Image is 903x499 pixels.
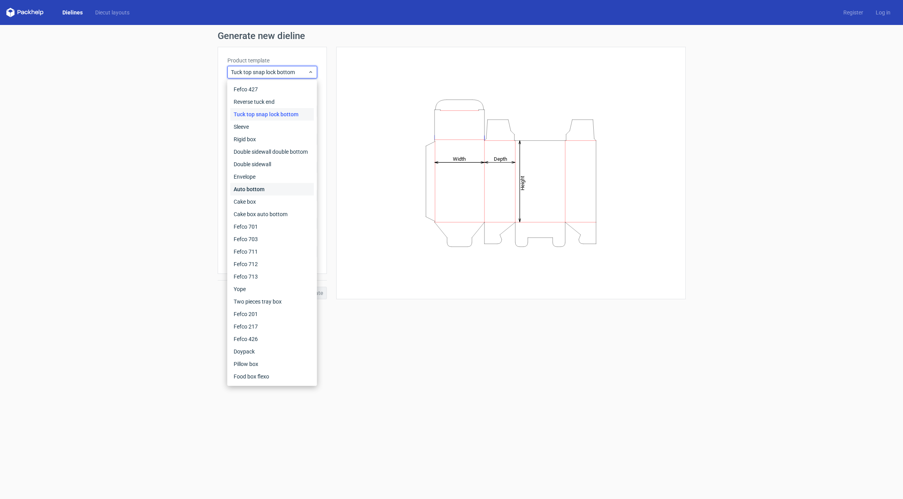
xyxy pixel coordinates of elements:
div: Fefco 217 [231,320,314,333]
div: Fefco 426 [231,333,314,345]
div: Tuck top snap lock bottom [231,108,314,121]
div: Fefco 713 [231,270,314,283]
div: Cake box [231,195,314,208]
div: Double sidewall double bottom [231,146,314,158]
div: Fefco 712 [231,258,314,270]
div: Fefco 711 [231,245,314,258]
div: Envelope [231,170,314,183]
div: Fefco 427 [231,83,314,96]
tspan: Height [520,176,525,190]
div: Doypack [231,345,314,358]
div: Fefco 703 [231,233,314,245]
span: Tuck top snap lock bottom [231,68,308,76]
h1: Generate new dieline [218,31,686,41]
div: Auto bottom [231,183,314,195]
a: Dielines [56,9,89,16]
div: Two pieces tray box [231,295,314,308]
a: Log in [869,9,897,16]
div: Cake box auto bottom [231,208,314,220]
div: Fefco 201 [231,308,314,320]
div: Rigid box [231,133,314,146]
tspan: Width [452,156,465,162]
a: Register [837,9,869,16]
label: Product template [227,57,317,64]
div: Sleeve [231,121,314,133]
div: Double sidewall [231,158,314,170]
div: Yope [231,283,314,295]
div: Pillow box [231,358,314,370]
div: Reverse tuck end [231,96,314,108]
div: Fefco 701 [231,220,314,233]
a: Diecut layouts [89,9,136,16]
div: Food box flexo [231,370,314,383]
tspan: Depth [494,156,507,162]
